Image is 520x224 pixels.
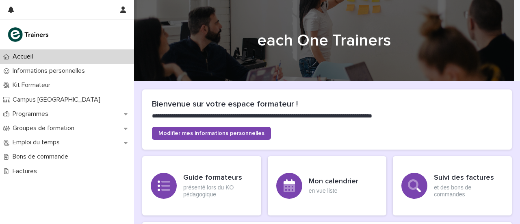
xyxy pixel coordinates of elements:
p: présenté lors du KO pédagogique [183,184,253,198]
p: Groupes de formation [9,124,81,132]
a: Guide formateursprésenté lors du KO pédagogique [142,156,261,215]
p: Programmes [9,110,55,118]
h3: Guide formateurs [183,174,253,183]
h2: Bienvenue sur votre espace formateur ! [152,99,502,109]
p: Informations personnelles [9,67,91,75]
p: Kit Formateur [9,81,57,89]
h1: each One Trainers [142,31,506,50]
p: Factures [9,167,43,175]
p: Accueil [9,53,39,61]
h3: Suivi des factures [434,174,503,183]
p: Bons de commande [9,153,75,161]
a: Modifier mes informations personnelles [152,127,271,140]
p: et des bons de commandes [434,184,503,198]
span: Modifier mes informations personnelles [158,130,264,136]
p: Campus [GEOGRAPHIC_DATA] [9,96,107,104]
p: en vue liste [309,187,358,194]
p: Emploi du temps [9,139,66,146]
h3: Mon calendrier [309,177,358,186]
a: Mon calendrieren vue liste [268,156,387,215]
a: Suivi des factureset des bons de commandes [393,156,512,215]
img: K0CqGN7SDeD6s4JG8KQk [6,26,51,43]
